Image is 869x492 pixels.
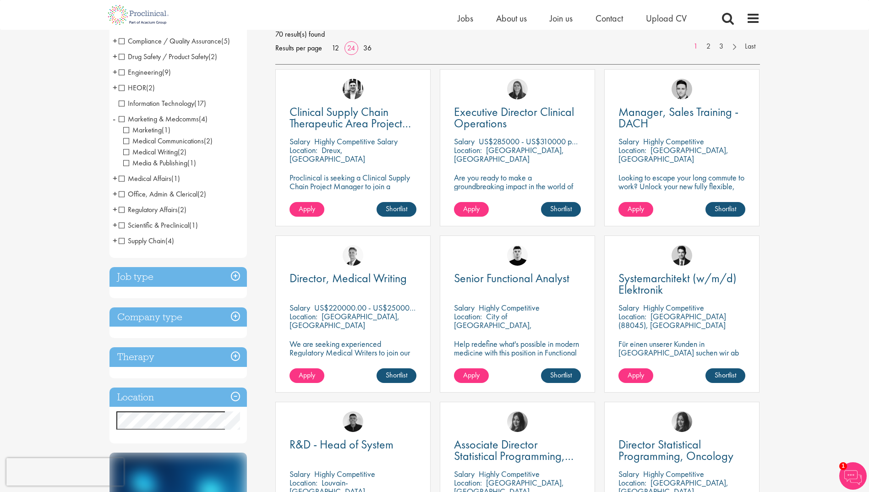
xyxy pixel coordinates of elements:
span: - [113,112,115,126]
a: Associate Director Statistical Programming, Oncology [454,439,581,462]
img: Heidi Hennigan [672,411,692,432]
span: + [113,49,117,63]
p: Highly Competitive [479,469,540,479]
img: Connor Lynes [672,79,692,99]
span: (2) [204,136,213,146]
span: Information Technology [119,98,206,108]
a: 36 [360,43,375,53]
a: Manager, Sales Training - DACH [618,106,745,129]
span: (2) [178,147,186,157]
span: 70 result(s) found [275,27,760,41]
img: Ciara Noble [507,79,528,99]
a: Shortlist [377,202,416,217]
h3: Company type [109,307,247,327]
img: Christian Andersen [343,411,363,432]
h3: Location [109,388,247,407]
span: + [113,34,117,48]
span: Regulatory Affairs [119,205,178,214]
span: + [113,187,117,201]
p: Highly Competitive [643,302,704,313]
img: Edward Little [343,79,363,99]
a: Shortlist [541,202,581,217]
p: Are you ready to make a groundbreaking impact in the world of biotechnology? Join a growing compa... [454,173,581,217]
a: Jobs [458,12,473,24]
a: Patrick Melody [507,245,528,266]
a: 1 [689,41,702,52]
a: Shortlist [541,368,581,383]
span: Location: [618,311,646,322]
span: Salary [618,302,639,313]
p: Highly Competitive Salary [314,136,398,147]
span: Apply [628,204,644,213]
img: George Watson [343,245,363,266]
a: Apply [454,202,489,217]
span: Location: [618,145,646,155]
span: Salary [290,136,310,147]
a: 2 [702,41,715,52]
span: Location: [290,145,317,155]
span: Contact [596,12,623,24]
p: We are seeking experienced Regulatory Medical Writers to join our client, a dynamic and growing b... [290,339,416,374]
span: Engineering [119,67,171,77]
span: Marketing & Medcomms [119,114,199,124]
p: Highly Competitive [643,136,704,147]
span: Engineering [119,67,162,77]
span: (1) [171,174,180,183]
a: Apply [618,368,653,383]
span: Office, Admin & Clerical [119,189,206,199]
span: Executive Director Clinical Operations [454,104,574,131]
span: Location: [454,145,482,155]
a: Upload CV [646,12,687,24]
p: Highly Competitive [643,469,704,479]
span: + [113,202,117,216]
span: Compliance / Quality Assurance [119,36,221,46]
span: Medical Writing [123,147,186,157]
span: Medical Affairs [119,174,171,183]
span: Location: [454,477,482,488]
a: Clinical Supply Chain Therapeutic Area Project Manager [290,106,416,129]
span: (1) [162,125,170,135]
span: Marketing [123,125,170,135]
iframe: reCAPTCHA [6,458,124,486]
p: Proclinical is seeking a Clinical Supply Chain Project Manager to join a dynamic team dedicated t... [290,173,416,217]
a: About us [496,12,527,24]
p: [GEOGRAPHIC_DATA], [GEOGRAPHIC_DATA] [618,145,728,164]
p: [GEOGRAPHIC_DATA] (88045), [GEOGRAPHIC_DATA] [618,311,726,330]
span: Supply Chain [119,236,174,246]
span: Salary [290,469,310,479]
img: Chatbot [839,462,867,490]
img: Heidi Hennigan [507,411,528,432]
span: (2) [146,83,155,93]
span: HEOR [119,83,146,93]
a: Join us [550,12,573,24]
span: Director Statistical Programming, Oncology [618,437,733,464]
p: [GEOGRAPHIC_DATA], [GEOGRAPHIC_DATA] [454,145,564,164]
span: Marketing & Medcomms [119,114,208,124]
h3: Therapy [109,347,247,367]
span: R&D - Head of System [290,437,394,452]
span: Apply [463,204,480,213]
span: Supply Chain [119,236,165,246]
span: Salary [454,469,475,479]
p: Dreux, [GEOGRAPHIC_DATA] [290,145,365,164]
span: Salary [454,136,475,147]
span: + [113,65,117,79]
span: Results per page [275,41,322,55]
span: Drug Safety / Product Safety [119,52,217,61]
div: Job type [109,267,247,287]
img: Thomas Wenig [672,245,692,266]
p: US$285000 - US$310000 per annum [479,136,601,147]
p: Looking to escape your long commute to work? Unlock your new fully flexible, remote working posit... [618,173,745,208]
span: Regulatory Affairs [119,205,186,214]
a: Systemarchitekt (w/m/d) Elektronik [618,273,745,295]
span: Salary [454,302,475,313]
span: Office, Admin & Clerical [119,189,197,199]
span: Scientific & Preclinical [119,220,198,230]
